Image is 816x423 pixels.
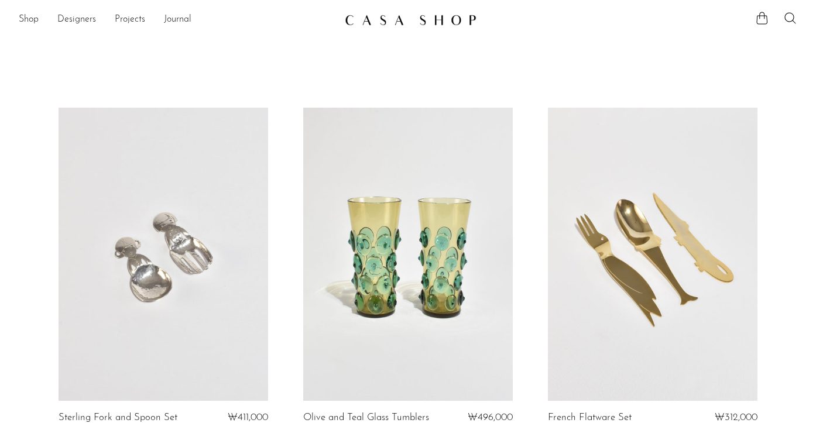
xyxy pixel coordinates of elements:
a: Journal [164,12,191,27]
a: Olive and Teal Glass Tumblers [303,412,429,423]
a: Projects [115,12,145,27]
ul: NEW HEADER MENU [19,10,335,30]
a: Shop [19,12,39,27]
span: ₩411,000 [228,412,268,422]
a: French Flatware Set [548,412,632,423]
a: Sterling Fork and Spoon Set [59,412,177,423]
span: ₩312,000 [715,412,757,422]
nav: Desktop navigation [19,10,335,30]
a: Designers [57,12,96,27]
span: ₩496,000 [468,412,513,422]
